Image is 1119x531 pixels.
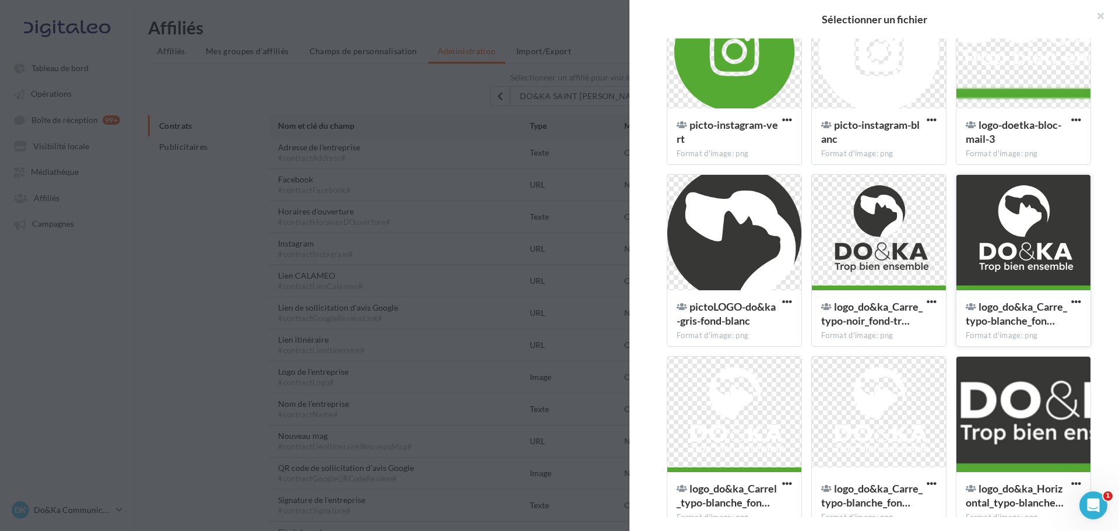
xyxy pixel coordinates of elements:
[677,149,792,159] div: Format d'image: png
[966,149,1081,159] div: Format d'image: png
[966,118,1061,145] span: logo-doetka-bloc-mail-3
[1079,491,1107,519] iframe: Intercom live chat
[677,330,792,341] div: Format d'image: png
[966,330,1081,341] div: Format d'image: png
[966,482,1064,509] span: logo_do&ka_Horizontal_typo-blanche_fond-noir
[821,300,923,327] span: logo_do&ka_Carre_typo-noir_fond-transparent
[648,14,1100,24] h2: Sélectionner un fichier
[677,512,792,523] div: Format d'image: png
[966,512,1081,523] div: Format d'image: png
[677,482,777,509] span: logo_do&ka_Carrel_typo-blanche_fond-transparent
[1103,491,1113,501] span: 1
[966,300,1067,327] span: logo_do&ka_Carre_typo-blanche_fond-noir
[821,512,937,523] div: Format d'image: png
[821,482,923,509] span: logo_do&ka_Carre_typo-blanche_fond-transparent_trait-blanc
[821,330,937,341] div: Format d'image: png
[677,118,778,145] span: picto-instagram-vert
[821,118,920,145] span: picto-instagram-blanc
[677,300,776,327] span: pictoLOGO-do&ka-gris-fond-blanc
[821,149,937,159] div: Format d'image: png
